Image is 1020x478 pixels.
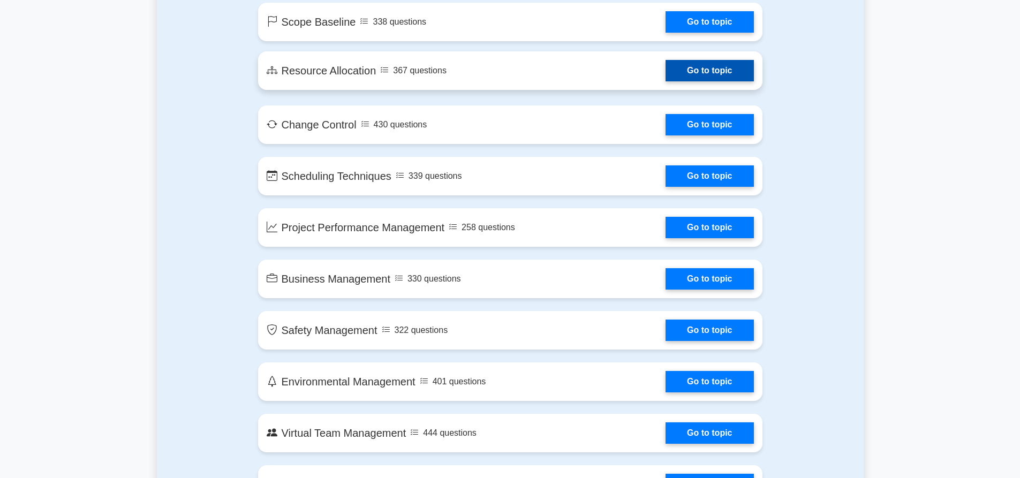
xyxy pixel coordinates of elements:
a: Go to topic [666,268,753,290]
a: Go to topic [666,165,753,187]
a: Go to topic [666,114,753,135]
a: Go to topic [666,11,753,33]
a: Go to topic [666,371,753,392]
a: Go to topic [666,217,753,238]
a: Go to topic [666,60,753,81]
a: Go to topic [666,422,753,444]
a: Go to topic [666,320,753,341]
